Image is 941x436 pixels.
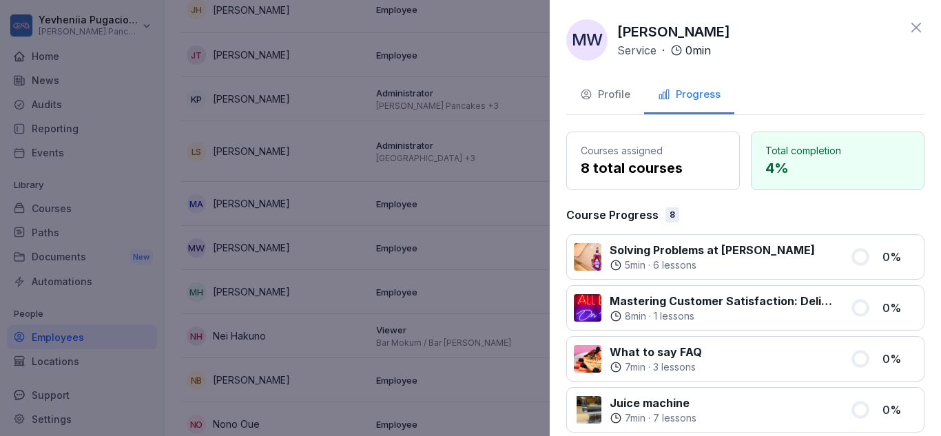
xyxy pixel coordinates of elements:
[625,258,645,272] p: 5 min
[653,360,696,374] p: 3 lessons
[610,242,815,258] p: Solving Problems at [PERSON_NAME]
[654,309,694,323] p: 1 lessons
[882,351,917,367] p: 0 %
[882,249,917,265] p: 0 %
[610,395,696,411] p: Juice machine
[765,143,910,158] p: Total completion
[581,158,725,178] p: 8 total courses
[658,87,721,103] div: Progress
[625,309,646,323] p: 8 min
[617,21,730,42] p: [PERSON_NAME]
[653,258,696,272] p: 6 lessons
[625,360,645,374] p: 7 min
[653,411,696,425] p: 7 lessons
[882,402,917,418] p: 0 %
[765,158,910,178] p: 4 %
[610,293,834,309] p: Mastering Customer Satisfaction: Deliver Exceptional Service at [GEOGRAPHIC_DATA]
[625,411,645,425] p: 7 min
[617,42,711,59] div: ·
[580,87,630,103] div: Profile
[882,300,917,316] p: 0 %
[610,344,702,360] p: What to say FAQ
[566,77,644,114] button: Profile
[610,258,815,272] div: ·
[685,42,711,59] p: 0 min
[610,411,696,425] div: ·
[566,207,659,223] p: Course Progress
[610,360,702,374] div: ·
[610,309,834,323] div: ·
[617,42,656,59] p: Service
[665,207,679,222] div: 8
[644,77,734,114] button: Progress
[566,19,608,61] div: MW
[581,143,725,158] p: Courses assigned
